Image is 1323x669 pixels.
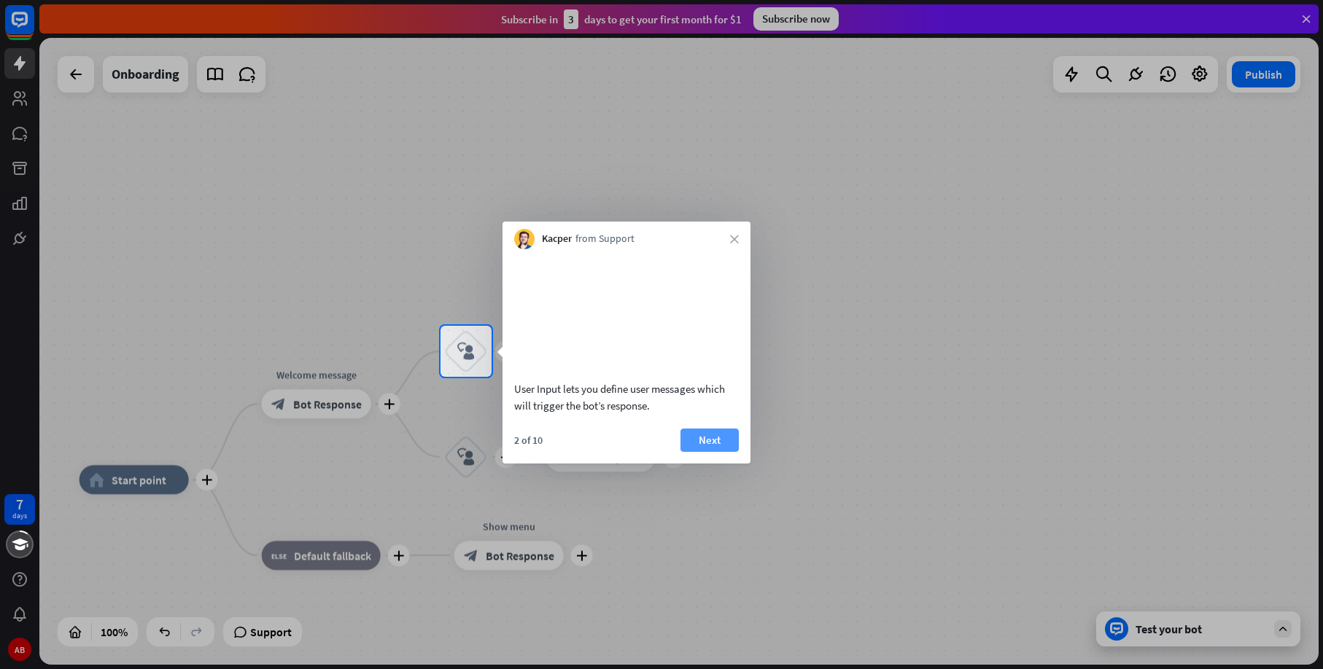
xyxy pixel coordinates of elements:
[12,6,55,50] button: Open LiveChat chat widget
[680,429,739,452] button: Next
[730,235,739,243] i: close
[457,343,475,360] i: block_user_input
[514,434,543,447] div: 2 of 10
[514,380,739,414] div: User Input lets you define user messages which will trigger the bot’s response.
[542,232,572,246] span: Kacper
[575,232,635,246] span: from Support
